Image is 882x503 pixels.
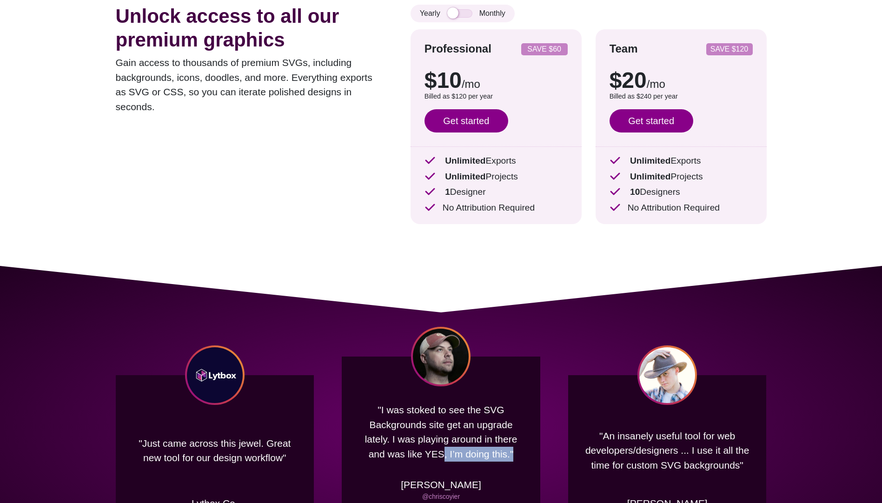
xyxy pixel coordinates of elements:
[445,172,485,181] strong: Unlimited
[610,201,753,215] p: No Attribution Required
[630,187,640,197] strong: 10
[424,42,491,55] strong: Professional
[356,396,526,468] p: "I was stoked to see the SVG Backgrounds site get an upgrade lately. I was playing around in ther...
[424,185,568,199] p: Designer
[525,46,564,53] p: SAVE $60
[424,154,568,168] p: Exports
[445,156,485,165] strong: Unlimited
[411,327,471,386] img: Chris Coyier headshot
[637,345,697,405] img: Jarod Peachey headshot
[610,109,693,132] a: Get started
[401,477,481,492] p: [PERSON_NAME]
[422,493,460,500] a: @chriscoyier
[610,69,753,92] p: $20
[610,185,753,199] p: Designers
[610,170,753,184] p: Projects
[130,414,300,487] p: "Just came across this jewel. Great new tool for our design workflow"
[710,46,749,53] p: SAVE $120
[445,187,450,197] strong: 1
[116,55,383,114] p: Gain access to thousands of premium SVGs, including backgrounds, icons, doodles, and more. Everyt...
[424,92,568,102] p: Billed as $120 per year
[424,109,508,132] a: Get started
[610,42,638,55] strong: Team
[411,5,515,22] div: Yearly Monthly
[424,69,568,92] p: $10
[582,414,753,487] p: "An insanely useful tool for web developers/designers ... I use it all the time for custom SVG ba...
[462,78,480,90] span: /mo
[647,78,665,90] span: /mo
[424,201,568,215] p: No Attribution Required
[424,170,568,184] p: Projects
[185,345,245,405] img: Lytbox Co logo
[610,92,753,102] p: Billed as $240 per year
[116,5,383,52] h1: Unlock access to all our premium graphics
[630,172,670,181] strong: Unlimited
[610,154,753,168] p: Exports
[630,156,670,165] strong: Unlimited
